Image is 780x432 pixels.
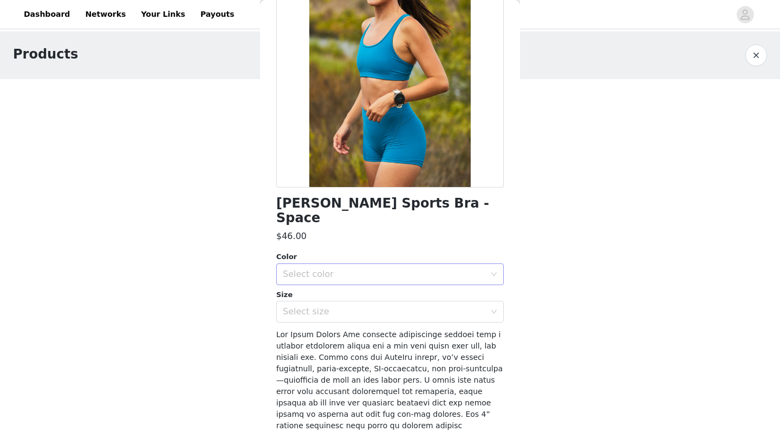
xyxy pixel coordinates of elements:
div: Size [276,289,504,300]
h1: Products [13,44,78,64]
a: Payouts [194,2,241,27]
i: icon: down [491,271,497,279]
a: Your Links [134,2,192,27]
a: Dashboard [17,2,76,27]
div: avatar [740,6,750,23]
div: Select size [283,306,485,317]
a: Networks [79,2,132,27]
h3: $46.00 [276,230,307,243]
div: Color [276,252,504,262]
h1: [PERSON_NAME] Sports Bra - Space [276,196,504,225]
i: icon: down [491,308,497,316]
div: Select color [283,269,485,280]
